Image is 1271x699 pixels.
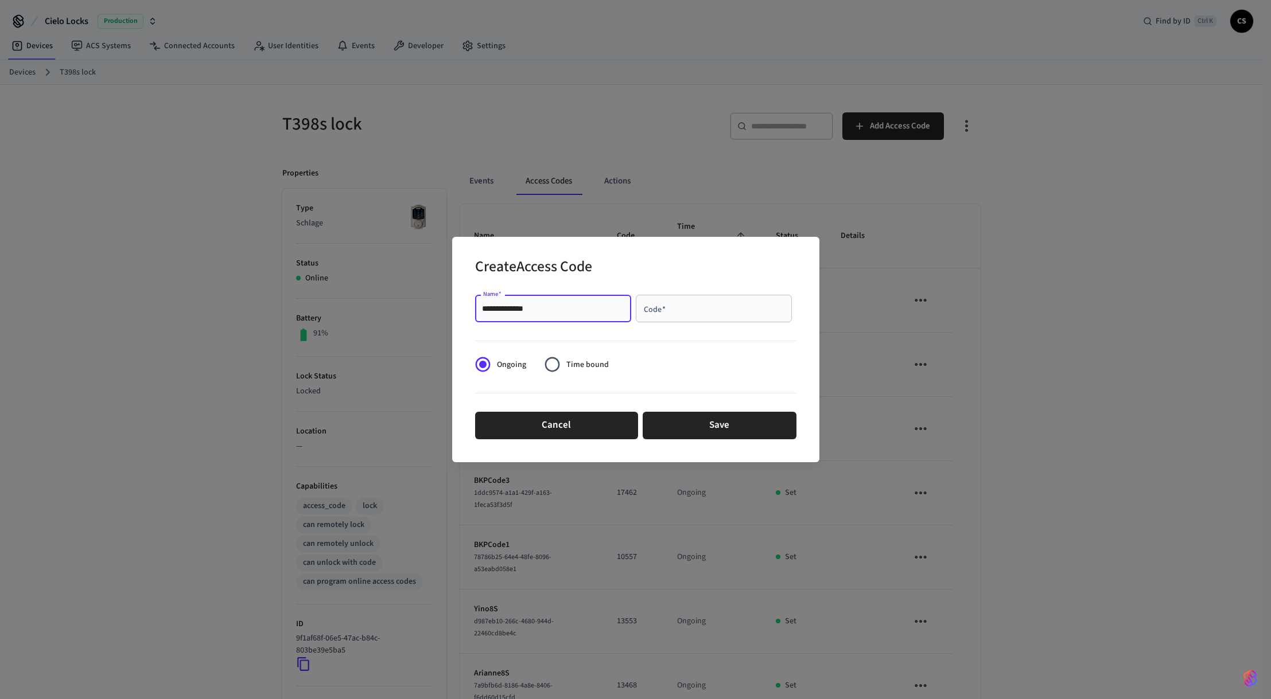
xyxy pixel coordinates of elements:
span: Time bound [566,359,609,371]
span: Ongoing [497,359,526,371]
label: Name [483,290,502,298]
button: Save [643,412,796,439]
button: Cancel [475,412,638,439]
h2: Create Access Code [475,251,592,286]
img: SeamLogoGradient.69752ec5.svg [1243,669,1257,688]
